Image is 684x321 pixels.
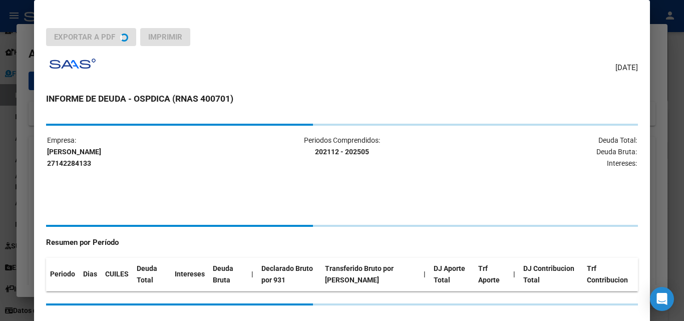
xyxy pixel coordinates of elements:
[519,258,583,291] th: DJ Contribucion Total
[247,258,257,291] th: |
[47,135,243,169] p: Empresa:
[650,287,674,311] div: Open Intercom Messenger
[257,258,321,291] th: Declarado Bruto por 931
[583,258,638,291] th: Trf Contribucion
[46,28,136,46] button: Exportar a PDF
[47,148,101,167] strong: [PERSON_NAME] 27142284133
[209,258,247,291] th: Deuda Bruta
[79,258,101,291] th: Dias
[430,258,474,291] th: DJ Aporte Total
[101,258,133,291] th: CUILES
[140,28,190,46] button: Imprimir
[148,33,182,42] span: Imprimir
[46,92,637,105] h3: INFORME DE DEUDA - OSPDICA (RNAS 400701)
[54,33,115,42] span: Exportar a PDF
[46,237,637,248] h4: Resumen por Período
[46,258,79,291] th: Periodo
[474,258,509,291] th: Trf Aporte
[133,258,171,291] th: Deuda Total
[615,62,638,74] span: [DATE]
[321,258,420,291] th: Transferido Bruto por [PERSON_NAME]
[441,135,637,169] p: Deuda Total: Deuda Bruta: Intereses:
[315,148,369,156] strong: 202112 - 202505
[509,258,519,291] th: |
[420,258,430,291] th: |
[244,135,440,158] p: Periodos Comprendidos:
[171,258,209,291] th: Intereses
